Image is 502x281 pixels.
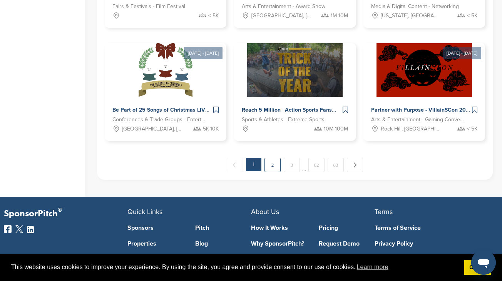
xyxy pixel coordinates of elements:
[375,225,487,231] a: Terms of Service
[195,241,251,247] a: Blog
[127,241,184,247] a: Properties
[375,241,487,247] a: Privacy Policy
[247,43,343,97] img: Sponsorpitch &
[302,158,306,172] span: …
[464,260,491,275] a: dismiss cookie message
[15,225,23,233] img: Twitter
[251,12,311,20] span: [GEOGRAPHIC_DATA], [GEOGRAPHIC_DATA]
[242,2,325,11] span: Arts & Entertainment - Award Show
[443,47,481,59] div: [DATE] - [DATE]
[471,250,496,275] iframe: Button to launch messaging window
[234,43,356,141] a: Sponsorpitch & Reach 5 Million+ Action Sports Fans Sports & Athletes - Extreme Sports 10M-100M
[127,207,162,216] span: Quick Links
[4,225,12,233] img: Facebook
[242,107,332,113] span: Reach 5 Million+ Action Sports Fans
[371,2,459,11] span: Media & Digital Content - Networking
[122,125,181,133] span: [GEOGRAPHIC_DATA], [GEOGRAPHIC_DATA]
[112,107,309,113] span: Be Part of 25 Songs of Christmas LIVE – A Holiday Experience That Gives Back
[139,43,192,97] img: Sponsorpitch &
[284,158,300,172] a: 3
[467,12,477,20] span: < 5K
[4,208,127,219] p: SponsorPitch
[112,2,185,11] span: Fairs & Festivals - Film Festival
[308,158,325,172] a: 82
[11,261,458,273] span: This website uses cookies to improve your experience. By using the site, you agree and provide co...
[356,261,390,273] a: learn more about cookies
[319,225,375,231] a: Pricing
[376,43,472,97] img: Sponsorpitch &
[105,31,226,141] a: [DATE] - [DATE] Sponsorpitch & Be Part of 25 Songs of Christmas LIVE – A Holiday Experience That ...
[251,241,307,247] a: Why SponsorPitch?
[195,225,251,231] a: Pitch
[347,158,363,172] a: Next →
[324,125,348,133] span: 10M-100M
[328,158,344,172] a: 83
[203,125,219,133] span: 5K-10K
[251,207,279,216] span: About Us
[363,31,485,141] a: [DATE] - [DATE] Sponsorpitch & Partner with Purpose - VillainSCon 2025 Arts & Entertainment - Gam...
[264,158,281,172] a: 2
[375,207,393,216] span: Terms
[184,47,223,59] div: [DATE] - [DATE]
[246,158,261,171] em: 1
[127,225,184,231] a: Sponsors
[319,241,375,247] a: Request Demo
[371,107,472,113] span: Partner with Purpose - VillainSCon 2025
[58,205,62,215] span: ®
[208,12,219,20] span: < 5K
[467,125,477,133] span: < 5K
[381,125,440,133] span: Rock Hill, [GEOGRAPHIC_DATA]
[227,158,243,172] span: ← Previous
[251,225,307,231] a: How It Works
[112,115,207,124] span: Conferences & Trade Groups - Entertainment
[371,115,466,124] span: Arts & Entertainment - Gaming Conventions
[331,12,348,20] span: 1M-10M
[242,115,325,124] span: Sports & Athletes - Extreme Sports
[381,12,440,20] span: [US_STATE], [GEOGRAPHIC_DATA]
